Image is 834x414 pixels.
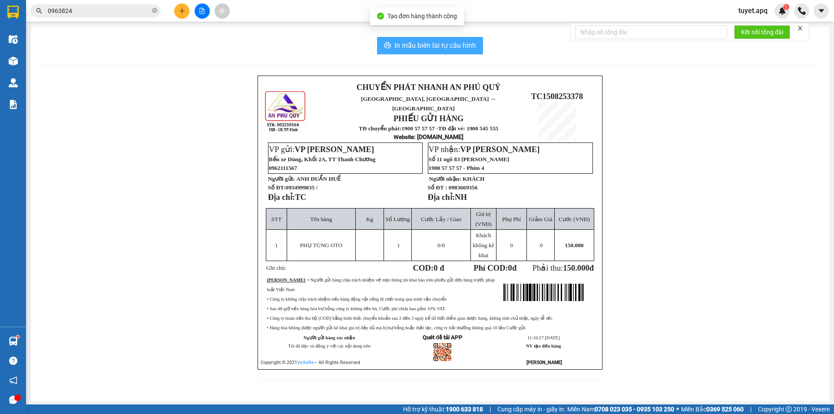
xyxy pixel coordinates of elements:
span: check-circle [377,13,384,20]
button: caret-down [814,3,829,19]
span: 11:16:57 [DATE] [527,335,559,340]
span: /0 [437,242,445,248]
span: Tạo đơn hàng thành công [387,13,457,20]
strong: Số ĐT : [428,184,447,191]
sup: 1 [783,4,789,10]
img: warehouse-icon [9,337,18,346]
span: | [750,404,751,414]
span: Phụ Phí [502,216,521,222]
img: solution-icon [9,100,18,109]
span: Copyright © 2021 – All Rights Reserved [261,360,360,365]
strong: Quét để tải APP [423,334,463,341]
span: 1 [784,4,788,10]
strong: CHUYỂN PHÁT NHANH AN PHÚ QUÝ [357,83,500,92]
span: Cung cấp máy in - giấy in: [497,404,565,414]
img: icon-new-feature [778,7,786,15]
strong: Địa chỉ: [428,192,455,202]
span: 1 [397,242,400,248]
img: warehouse-icon [9,35,18,44]
span: notification [9,376,17,384]
span: caret-down [817,7,825,15]
span: • Hàng hóa không được người gửi kê khai giá trị đầy đủ mà bị hư hỏng hoặc thất lạc, công ty bồi t... [267,325,526,330]
span: 0983669356 [449,184,478,191]
span: plus [179,8,185,14]
span: 150.000 [565,242,583,248]
span: Cước (VNĐ) [559,216,590,222]
strong: : [DOMAIN_NAME] [394,133,463,140]
span: Hỗ trợ kỹ thuật: [403,404,483,414]
img: logo-vxr [7,6,19,19]
span: Cước Lấy / Giao [421,216,461,222]
span: [GEOGRAPHIC_DATA], [GEOGRAPHIC_DATA] ↔ [GEOGRAPHIC_DATA] [361,96,496,112]
span: 1900 57 57 57 - Phím 4 [429,165,484,171]
input: Nhập số tổng đài [575,25,727,39]
strong: [PERSON_NAME] [526,360,562,365]
button: Kết nối tổng đài [734,25,790,39]
strong: Người gửi: [268,176,295,182]
span: 0 [508,263,512,272]
img: logo [4,47,20,90]
span: copyright [786,406,792,412]
span: | [490,404,491,414]
span: printer [384,42,391,50]
span: 1 [275,242,278,248]
button: plus [174,3,189,19]
span: PHỤ TÙNG OTO [300,242,343,248]
strong: TĐ chuyển phát: [359,125,401,132]
strong: TĐ đặt vé: 1900 545 555 [438,125,499,132]
span: Số 11 ngõ 83 [PERSON_NAME] [429,156,510,162]
span: • Công ty hoàn tiền thu hộ (COD) bằng hình thức chuyển khoản sau 2 đến 3 ngày kể từ thời điểm gia... [267,316,553,321]
span: tuyet.apq [731,5,774,16]
span: VP [PERSON_NAME] [295,145,374,154]
img: warehouse-icon [9,78,18,87]
span: Kg [366,216,373,222]
strong: COD: [413,263,444,272]
strong: [PERSON_NAME] [267,278,305,282]
strong: NV tạo đơn hàng [526,344,561,348]
span: Giá trị (VNĐ) [475,211,492,227]
span: KHÁCH [463,176,484,182]
span: Phải thu: [533,263,594,272]
span: close-circle [152,8,157,13]
strong: 0369 525 060 [706,406,744,413]
span: VP nhận: [429,145,540,154]
strong: 1900 57 57 57 - [401,125,438,132]
span: VP [PERSON_NAME] [460,145,540,154]
span: Miền Bắc [681,404,744,414]
strong: Người nhận: [429,176,461,182]
strong: Địa chỉ: [268,192,295,202]
span: Bến xe Dùng, Khối 2A, TT Thanh Chương [269,156,376,162]
span: ⚪️ [676,407,679,411]
span: close [797,25,803,31]
strong: PHIẾU GỬI HÀNG [394,114,464,123]
button: aim [215,3,230,19]
input: Tìm tên, số ĐT hoặc mã đơn [48,6,150,16]
strong: CHUYỂN PHÁT NHANH AN PHÚ QUÝ [24,7,87,35]
span: Số Lượng [386,216,410,222]
span: aim [219,8,225,14]
span: Kết nối tổng đài [741,27,783,37]
span: TC1508253378 [531,92,583,101]
span: đ [589,263,594,272]
span: • Sau 48 giờ nếu hàng hóa hư hỏng công ty không đền bù, Cước phí chưa bao gồm 10% VAT. [267,306,446,311]
span: 0934999035 / [285,184,318,191]
span: [GEOGRAPHIC_DATA], [GEOGRAPHIC_DATA] ↔ [GEOGRAPHIC_DATA] [21,37,88,66]
span: STT [271,216,282,222]
span: Khách không kê khai [473,232,494,258]
span: question-circle [9,357,17,365]
span: Tôi đã đọc và đồng ý với các nội dung trên [288,344,371,348]
span: 0 [540,242,543,248]
a: VeXeRe [297,360,314,365]
span: Giảm Giá [529,216,552,222]
strong: Người gửi hàng xác nhận [304,335,355,340]
img: logo [264,90,307,133]
span: In mẫu biên lai tự cấu hình [394,40,476,51]
strong: 1900 633 818 [446,406,483,413]
span: 0 [437,242,440,248]
span: Ghi chú: [266,265,286,271]
span: 0 [510,242,513,248]
button: file-add [195,3,210,19]
strong: Phí COD: đ [473,263,516,272]
span: close-circle [152,7,157,15]
span: 0962111567 [269,165,297,171]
